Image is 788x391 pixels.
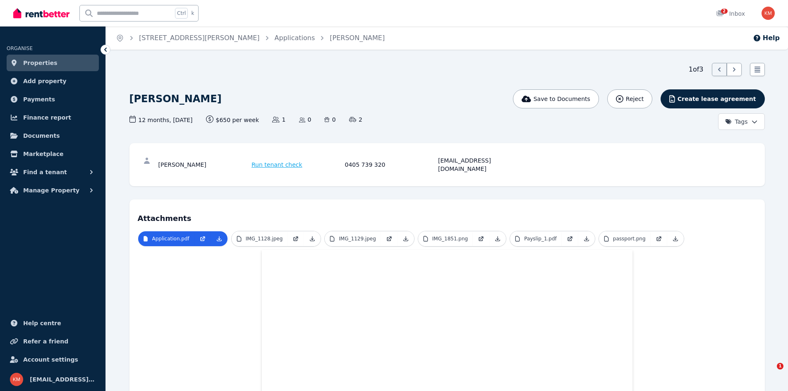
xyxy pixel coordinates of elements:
h4: Attachments [138,208,757,224]
a: Payslip_1.pdf [510,231,562,246]
span: Reject [626,95,644,103]
span: 0 [324,115,335,124]
span: Create lease agreement [678,95,756,103]
span: k [191,10,194,17]
span: 1 [777,363,783,369]
div: Inbox [716,10,745,18]
span: 1 [272,115,285,124]
a: Help centre [7,315,99,331]
p: Application.pdf [152,235,189,242]
a: Open in new Tab [194,231,211,246]
a: Download Attachment [211,231,228,246]
div: [EMAIL_ADDRESS][DOMAIN_NAME] [438,156,529,173]
span: Marketplace [23,149,63,159]
span: 2 [721,9,728,14]
a: Open in new Tab [562,231,578,246]
a: Open in new Tab [651,231,667,246]
span: Finance report [23,113,71,122]
a: [STREET_ADDRESS][PERSON_NAME] [139,34,260,42]
div: 0405 739 320 [345,156,436,173]
span: Refer a friend [23,336,68,346]
a: [PERSON_NAME] [330,34,385,42]
span: Save to Documents [534,95,590,103]
button: Create lease agreement [661,89,764,108]
a: Download Attachment [304,231,321,246]
span: Manage Property [23,185,79,195]
span: Help centre [23,318,61,328]
a: Payments [7,91,99,108]
p: Payslip_1.pdf [524,235,557,242]
a: IMG_1851.png [418,231,473,246]
a: Download Attachment [398,231,414,246]
div: [PERSON_NAME] [158,156,249,173]
a: Open in new Tab [381,231,398,246]
img: km.redding1@gmail.com [10,373,23,386]
a: Open in new Tab [473,231,489,246]
a: Account settings [7,351,99,368]
span: Run tenant check [251,161,302,169]
a: Download Attachment [578,231,595,246]
a: IMG_1128.jpeg [232,231,288,246]
a: Documents [7,127,99,144]
img: km.redding1@gmail.com [762,7,775,20]
a: Marketplace [7,146,99,162]
span: Find a tenant [23,167,67,177]
a: Refer a friend [7,333,99,350]
span: [EMAIL_ADDRESS][DOMAIN_NAME] [30,374,96,384]
img: RentBetter [13,7,69,19]
button: Find a tenant [7,164,99,180]
span: Properties [23,58,57,68]
p: IMG_1129.jpeg [339,235,376,242]
span: $650 per week [206,115,259,124]
span: Tags [725,118,748,126]
span: ORGANISE [7,46,33,51]
a: Applications [275,34,315,42]
a: Finance report [7,109,99,126]
p: IMG_1128.jpeg [246,235,283,242]
button: Reject [607,89,652,108]
a: Download Attachment [667,231,684,246]
button: Tags [718,113,765,130]
iframe: Intercom live chat [760,363,780,383]
a: passport.png [599,231,651,246]
span: 1 of 3 [689,65,704,74]
button: Manage Property [7,182,99,199]
a: IMG_1129.jpeg [325,231,381,246]
button: Save to Documents [513,89,599,108]
a: Add property [7,73,99,89]
a: Open in new Tab [287,231,304,246]
button: Help [753,33,780,43]
span: Add property [23,76,67,86]
span: 12 months , [DATE] [129,115,193,124]
a: Properties [7,55,99,71]
span: 2 [349,115,362,124]
span: Payments [23,94,55,104]
span: 0 [299,115,311,124]
span: Account settings [23,355,78,365]
h1: [PERSON_NAME] [129,92,222,106]
a: Application.pdf [138,231,194,246]
span: Documents [23,131,60,141]
a: Download Attachment [489,231,506,246]
nav: Breadcrumb [106,26,395,50]
span: Ctrl [175,8,188,19]
p: IMG_1851.png [432,235,468,242]
p: passport.png [613,235,646,242]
